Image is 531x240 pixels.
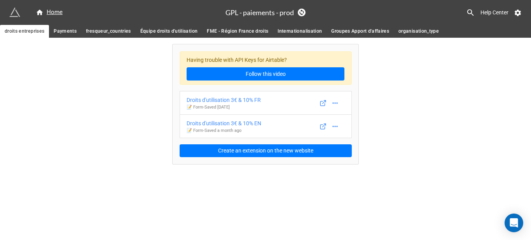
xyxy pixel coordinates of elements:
span: FME - Région France droits [207,27,268,35]
img: miniextensions-icon.73ae0678.png [9,7,20,18]
div: Home [36,8,63,17]
button: Create an extension on the new website [180,144,352,158]
div: Open Intercom Messenger [505,214,523,232]
span: Payments [54,27,77,35]
a: Help Center [475,5,514,19]
span: Groupes Apport d'affaires [331,27,389,35]
a: Droits d'utilisation 3€ & 10% EN📝 Form-Saved a month ago [180,114,352,138]
span: organisation_type [398,27,439,35]
p: 📝 Form - Saved [DATE] [187,104,261,110]
div: Droits d'utilisation 3€ & 10% EN [187,119,261,128]
span: Équipe droits d'utilisation [140,27,197,35]
h3: GPL - paiements - prod [225,9,294,16]
span: droits entreprises [5,27,44,35]
a: Sync Base Structure [298,9,306,16]
a: Droits d'utilisation 3€ & 10% FR📝 Form-Saved [DATE] [180,91,352,115]
div: Droits d'utilisation 3€ & 10% FR [187,96,261,104]
div: Having trouble with API Keys for Airtable? [180,51,352,85]
a: Follow this video [187,67,344,81]
span: fresqueur_countries [86,27,131,35]
a: Home [31,8,67,17]
span: Internationalisation [278,27,322,35]
p: 📝 Form - Saved a month ago [187,128,261,134]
